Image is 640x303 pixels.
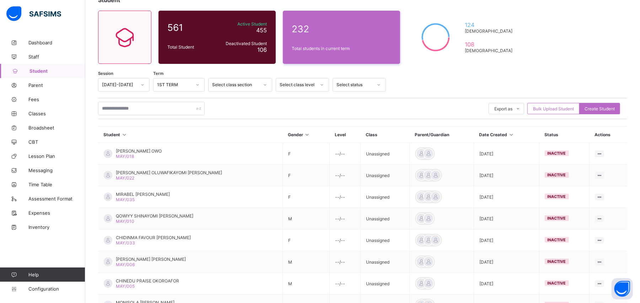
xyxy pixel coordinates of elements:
span: MAY/022 [116,175,134,181]
th: Level [329,127,360,143]
th: Parent/Guardian [410,127,474,143]
td: M [283,208,329,230]
span: MAY/035 [116,197,135,202]
td: --/-- [329,143,360,165]
span: Deactivated Student [216,41,267,46]
td: Unassigned [360,186,409,208]
span: 124 [465,21,516,28]
td: [DATE] [474,251,539,273]
span: Configuration [28,286,85,292]
td: Unassigned [360,251,409,273]
span: Bulk Upload Student [533,106,574,111]
span: 232 [292,23,391,34]
td: --/-- [329,251,360,273]
span: inactive [548,259,566,264]
th: Gender [283,127,329,143]
span: 108 [465,41,516,48]
span: Messaging [28,167,85,173]
span: Inventory [28,224,85,230]
td: --/-- [329,208,360,230]
i: Sort in Ascending Order [509,132,515,137]
td: [DATE] [474,143,539,165]
td: Unassigned [360,165,409,186]
span: Dashboard [28,40,85,45]
span: Classes [28,111,85,116]
span: Broadsheet [28,125,85,131]
td: M [283,273,329,294]
span: Total students in current term [292,46,391,51]
span: [PERSON_NAME] OWO [116,148,162,154]
span: 561 [167,22,213,33]
div: Select status [337,82,373,88]
span: Export as [494,106,512,111]
span: QOWIYY SHINAYOMI [PERSON_NAME] [116,213,193,219]
span: inactive [548,281,566,286]
td: Unassigned [360,273,409,294]
span: CHINEDU PRAISE OKOROAFOR [116,278,179,283]
td: [DATE] [474,208,539,230]
span: MAY/018 [116,154,134,159]
div: Select class section [212,82,259,88]
td: [DATE] [474,273,539,294]
th: Class [360,127,409,143]
span: MAY/010 [116,219,134,224]
span: Assessment Format [28,196,85,202]
span: Active Student [216,21,267,27]
span: Student [29,68,85,74]
span: Session [98,71,113,76]
td: --/-- [329,230,360,251]
td: M [283,251,329,273]
td: F [283,230,329,251]
span: inactive [548,151,566,156]
span: Parent [28,82,85,88]
span: 455 [256,27,267,34]
span: MIRABEL [PERSON_NAME] [116,192,170,197]
span: CHIDINMA FAVOUR [PERSON_NAME] [116,235,191,240]
span: CBT [28,139,85,145]
td: --/-- [329,165,360,186]
span: Time Table [28,182,85,187]
th: Status [539,127,589,143]
td: Unassigned [360,208,409,230]
td: Unassigned [360,143,409,165]
span: MAY/033 [116,240,135,246]
span: [PERSON_NAME] [PERSON_NAME] [116,257,186,262]
span: Expenses [28,210,85,216]
div: Total Student [166,43,215,51]
span: Help [28,272,85,277]
td: [DATE] [474,230,539,251]
span: [DEMOGRAPHIC_DATA] [465,48,516,53]
img: safsims [6,6,61,21]
th: Date Created [474,127,539,143]
div: Select class level [280,82,316,88]
span: [DEMOGRAPHIC_DATA] [465,28,516,34]
button: Open asap [612,278,633,299]
div: 1ST TERM [157,82,192,88]
div: [DATE]-[DATE] [102,82,136,88]
span: Staff [28,54,85,60]
td: Unassigned [360,230,409,251]
td: F [283,186,329,208]
span: MAY/006 [116,262,135,267]
span: MAY/005 [116,283,135,289]
i: Sort in Ascending Order [122,132,128,137]
td: [DATE] [474,165,539,186]
td: --/-- [329,186,360,208]
span: Lesson Plan [28,153,85,159]
span: inactive [548,194,566,199]
th: Student [98,127,283,143]
span: inactive [548,216,566,221]
td: [DATE] [474,186,539,208]
span: inactive [548,172,566,177]
td: F [283,143,329,165]
span: inactive [548,237,566,242]
span: Create Student [585,106,615,111]
span: Fees [28,97,85,102]
th: Actions [589,127,627,143]
span: 106 [257,46,267,53]
span: Term [153,71,163,76]
td: F [283,165,329,186]
i: Sort in Ascending Order [304,132,310,137]
td: --/-- [329,273,360,294]
span: [PERSON_NAME] OLUWAFIKAYOMI [PERSON_NAME] [116,170,222,175]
